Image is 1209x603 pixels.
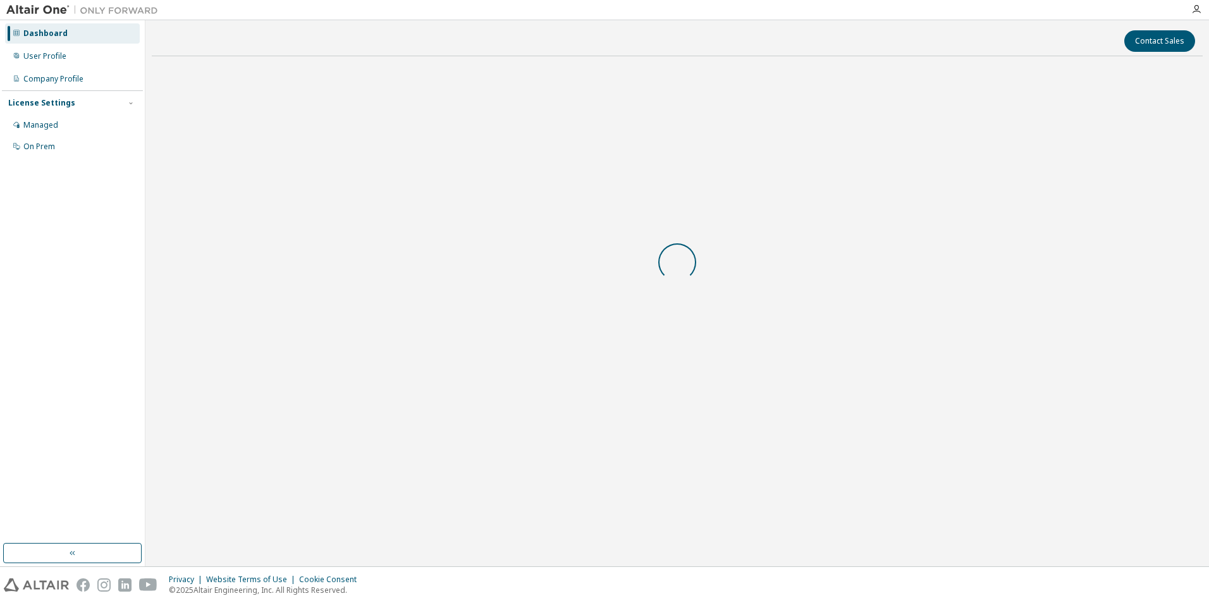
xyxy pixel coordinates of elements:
img: altair_logo.svg [4,578,69,592]
div: Company Profile [23,74,83,84]
div: Website Terms of Use [206,575,299,585]
div: On Prem [23,142,55,152]
img: facebook.svg [77,578,90,592]
div: License Settings [8,98,75,108]
div: Managed [23,120,58,130]
div: Dashboard [23,28,68,39]
button: Contact Sales [1124,30,1195,52]
p: © 2025 Altair Engineering, Inc. All Rights Reserved. [169,585,364,595]
div: User Profile [23,51,66,61]
img: instagram.svg [97,578,111,592]
div: Cookie Consent [299,575,364,585]
img: Altair One [6,4,164,16]
img: linkedin.svg [118,578,132,592]
div: Privacy [169,575,206,585]
img: youtube.svg [139,578,157,592]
